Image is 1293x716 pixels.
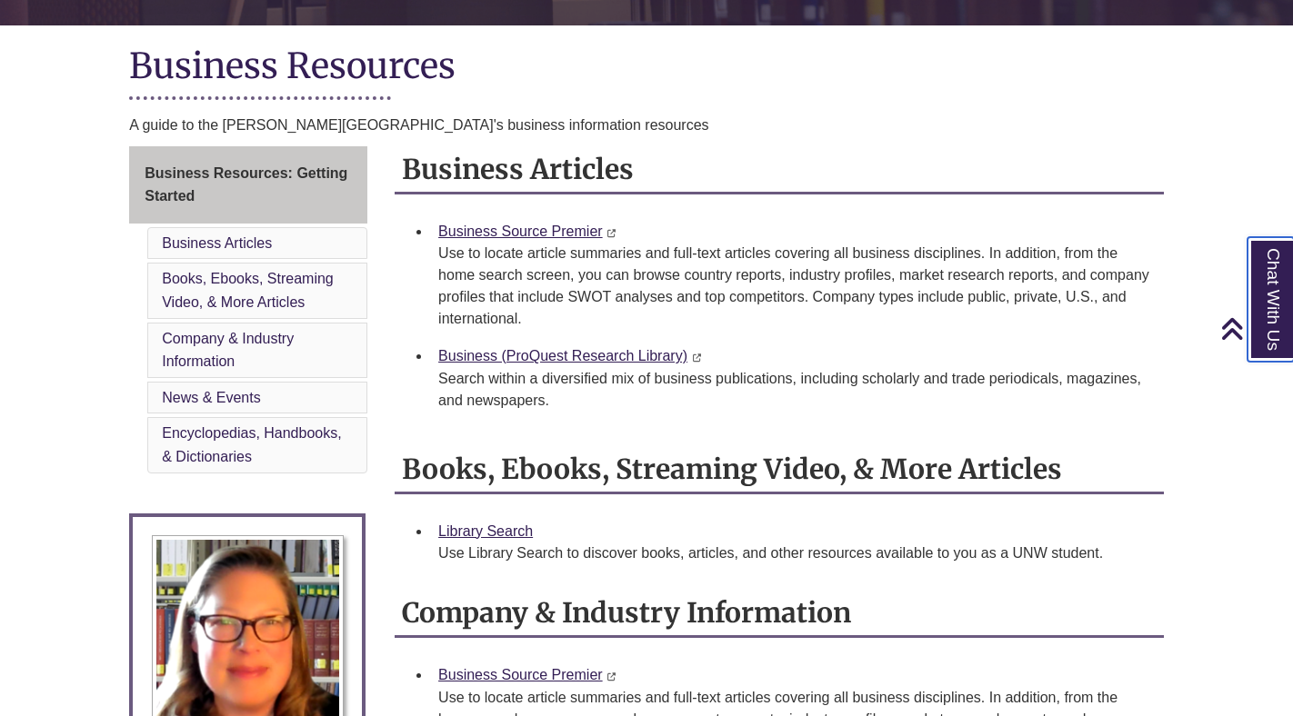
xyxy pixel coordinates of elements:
h2: Business Articles [395,146,1164,194]
h2: Company & Industry Information [395,590,1164,638]
a: Back to Top [1220,316,1288,341]
span: Business Resources: Getting Started [145,165,347,204]
a: Business Source Premier [438,224,603,239]
a: Business Articles [162,235,272,251]
p: Search within a diversified mix of business publications, including scholarly and trade periodica... [438,368,1149,412]
a: Company & Industry Information [162,331,294,370]
div: Use Library Search to discover books, articles, and other resources available to you as a UNW stu... [438,542,1149,564]
a: Business Source Premier [438,667,603,682]
i: This link opens in a new window [606,229,616,237]
div: Guide Page Menu [129,146,367,477]
a: Books, Ebooks, Streaming Video, & More Articles [162,271,334,310]
span: A guide to the [PERSON_NAME][GEOGRAPHIC_DATA]'s business information resources [129,117,708,133]
i: This link opens in a new window [606,672,616,681]
a: Business Resources: Getting Started [129,146,367,224]
a: Library Search [438,523,533,539]
a: Business (ProQuest Research Library) [438,348,687,363]
a: Encyclopedias, Handbooks, & Dictionaries [162,425,341,464]
i: This link opens in a new window [691,353,701,362]
div: Use to locate article summaries and full-text articles covering all business disciplines. In addi... [438,243,1149,330]
h1: Business Resources [129,44,1164,92]
a: News & Events [162,390,260,405]
h2: Books, Ebooks, Streaming Video, & More Articles [395,446,1164,494]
